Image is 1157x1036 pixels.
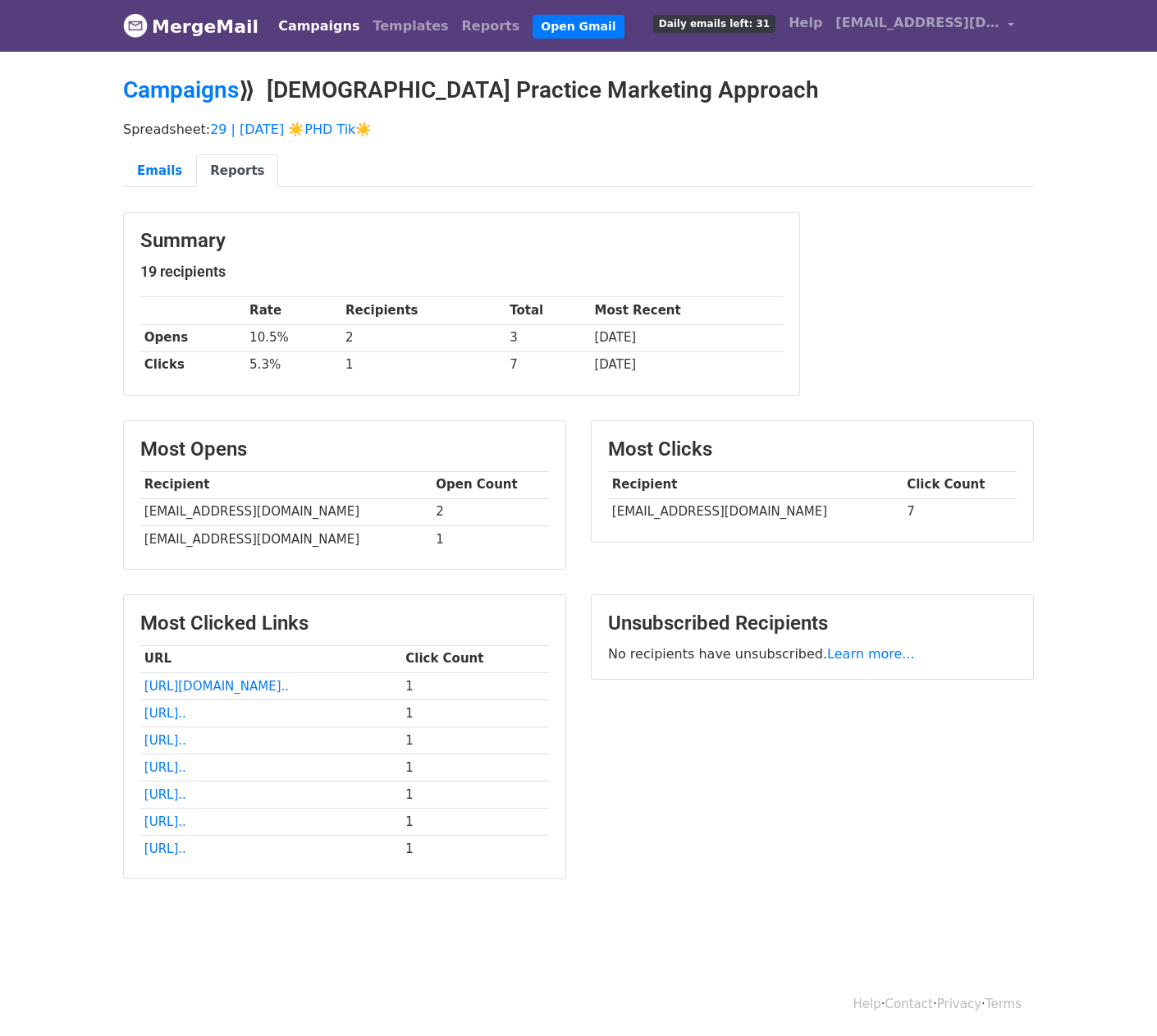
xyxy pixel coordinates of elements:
a: Emails [123,154,196,188]
td: [EMAIL_ADDRESS][DOMAIN_NAME] [608,498,903,525]
a: Reports [455,10,527,43]
td: 7 [903,498,1017,525]
th: Click Count [903,471,1017,498]
th: Clicks [140,351,245,378]
th: Recipient [140,471,432,498]
a: [URL][DOMAIN_NAME].. [144,679,289,694]
a: [EMAIL_ADDRESS][DOMAIN_NAME] [829,7,1021,45]
td: 1 [401,699,549,727]
h5: 19 recipients [140,263,783,281]
td: 1 [401,727,549,754]
td: [DATE] [591,351,783,378]
td: 10.5% [245,324,341,351]
td: [EMAIL_ADDRESS][DOMAIN_NAME] [140,498,432,525]
a: Open Gmail [533,15,624,39]
th: Click Count [401,645,549,672]
td: 1 [401,836,549,863]
h2: ⟫ [DEMOGRAPHIC_DATA] Practice Marketing Approach [123,76,1034,104]
a: Contact [885,997,933,1011]
td: [EMAIL_ADDRESS][DOMAIN_NAME] [140,525,432,552]
a: Campaigns [272,10,366,43]
th: Rate [245,297,341,324]
a: Help [853,997,881,1011]
a: Campaigns [123,76,239,103]
h3: Unsubscribed Recipients [608,612,1017,635]
a: [URL].. [144,787,186,802]
iframe: Chat Widget [1075,957,1157,1036]
th: Total [505,297,590,324]
p: No recipients have unsubscribed. [608,645,1017,662]
a: [URL].. [144,814,186,829]
img: MergeMail logo [123,13,148,38]
a: Privacy [937,997,981,1011]
td: [DATE] [591,324,783,351]
td: 2 [341,324,505,351]
td: 1 [401,782,549,809]
h3: Most Clicked Links [140,612,549,635]
a: Learn more... [827,646,915,662]
a: [URL].. [144,841,186,856]
a: Daily emails left: 31 [647,7,782,39]
th: Recipients [341,297,505,324]
td: 1 [341,351,505,378]
th: Most Recent [591,297,783,324]
a: [URL].. [144,706,186,721]
td: 1 [401,672,549,699]
th: Opens [140,324,245,351]
td: 3 [505,324,590,351]
h3: Summary [140,229,783,253]
th: Open Count [432,471,549,498]
p: Spreadsheet: [123,121,1034,138]
span: Daily emails left: 31 [653,15,775,33]
td: 2 [432,498,549,525]
span: [EMAIL_ADDRESS][DOMAIN_NAME] [835,13,999,33]
td: 5.3% [245,351,341,378]
a: 29 | [DATE] ☀️PHD Tik☀️ [210,121,372,137]
a: [URL].. [144,760,186,775]
a: Terms [986,997,1022,1011]
a: Help [782,7,829,39]
th: URL [140,645,401,672]
a: MergeMail [123,9,258,44]
td: 7 [505,351,590,378]
h3: Most Opens [140,438,549,461]
a: Reports [196,154,278,188]
td: 1 [401,809,549,836]
a: Templates [366,10,455,43]
td: 1 [401,754,549,782]
a: [URL].. [144,733,186,748]
th: Recipient [608,471,903,498]
h3: Most Clicks [608,438,1017,461]
td: 1 [432,525,549,552]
